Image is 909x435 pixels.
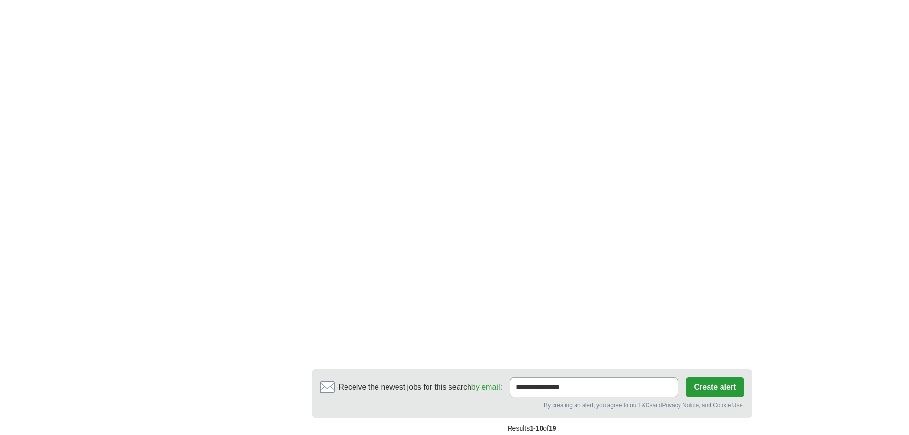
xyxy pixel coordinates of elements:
span: 1-10 [530,424,543,432]
span: Receive the newest jobs for this search : [339,382,502,393]
span: 19 [549,424,556,432]
div: By creating an alert, you agree to our and , and Cookie Use. [320,401,744,410]
a: by email [471,383,500,391]
button: Create alert [686,377,744,397]
a: T&Cs [638,402,652,409]
a: Privacy Notice [662,402,699,409]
